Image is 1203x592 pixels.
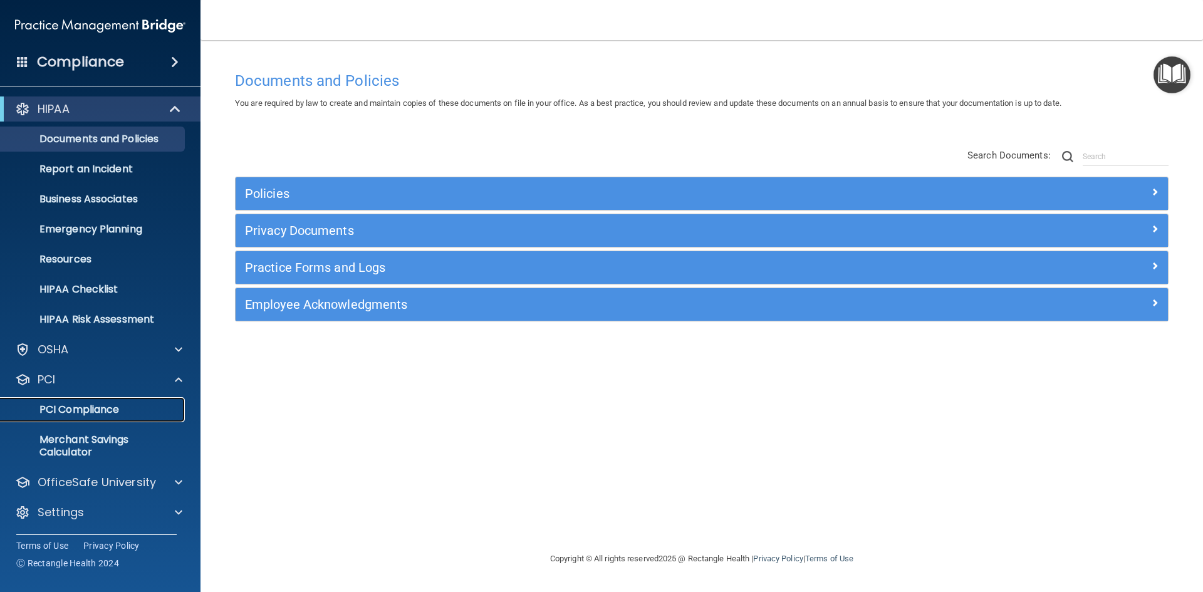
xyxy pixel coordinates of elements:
[8,313,179,326] p: HIPAA Risk Assessment
[245,257,1159,278] a: Practice Forms and Logs
[83,539,140,552] a: Privacy Policy
[15,372,182,387] a: PCI
[245,187,925,200] h5: Policies
[38,101,70,117] p: HIPAA
[15,13,185,38] img: PMB logo
[8,163,179,175] p: Report an Incident
[38,342,69,357] p: OSHA
[245,294,1159,314] a: Employee Acknowledgments
[1083,147,1169,166] input: Search
[235,98,1061,108] span: You are required by law to create and maintain copies of these documents on file in your office. ...
[38,372,55,387] p: PCI
[805,554,853,563] a: Terms of Use
[8,283,179,296] p: HIPAA Checklist
[245,261,925,274] h5: Practice Forms and Logs
[235,73,1169,89] h4: Documents and Policies
[16,539,68,552] a: Terms of Use
[16,557,119,569] span: Ⓒ Rectangle Health 2024
[245,224,925,237] h5: Privacy Documents
[8,133,179,145] p: Documents and Policies
[753,554,803,563] a: Privacy Policy
[8,403,179,416] p: PCI Compliance
[8,253,179,266] p: Resources
[245,221,1159,241] a: Privacy Documents
[37,53,124,71] h4: Compliance
[1154,56,1190,93] button: Open Resource Center
[38,475,156,490] p: OfficeSafe University
[1062,151,1073,162] img: ic-search.3b580494.png
[8,193,179,205] p: Business Associates
[15,342,182,357] a: OSHA
[245,184,1159,204] a: Policies
[8,434,179,459] p: Merchant Savings Calculator
[15,505,182,520] a: Settings
[15,475,182,490] a: OfficeSafe University
[473,539,930,579] div: Copyright © All rights reserved 2025 @ Rectangle Health | |
[38,505,84,520] p: Settings
[967,150,1051,161] span: Search Documents:
[15,101,182,117] a: HIPAA
[245,298,925,311] h5: Employee Acknowledgments
[8,223,179,236] p: Emergency Planning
